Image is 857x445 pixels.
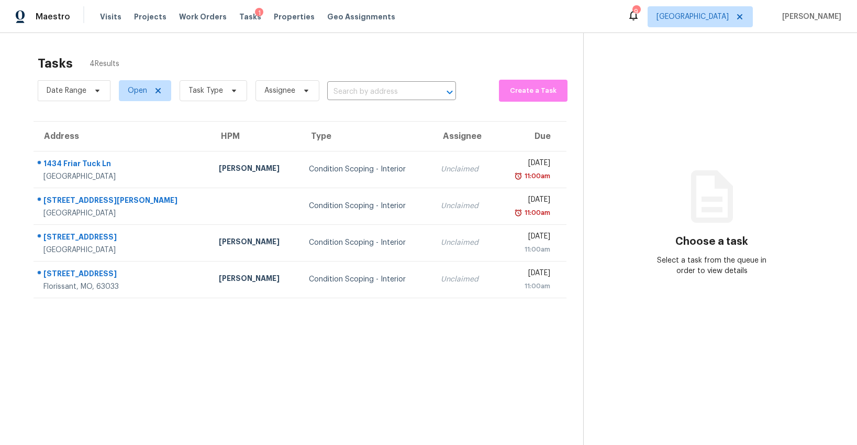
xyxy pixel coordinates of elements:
button: Open [442,85,457,100]
div: Select a task from the queue in order to view details [648,255,776,276]
div: Florissant, MO, 63033 [43,281,202,292]
div: 11:00am [504,244,550,255]
div: [DATE] [504,268,550,281]
div: [STREET_ADDRESS] [43,268,202,281]
div: [GEOGRAPHIC_DATA] [43,245,202,255]
div: 1 [255,8,263,18]
h2: Tasks [38,58,73,69]
div: 1434 Friar Tuck Ln [43,158,202,171]
div: [PERSON_NAME] [219,163,292,176]
th: Type [300,122,432,151]
div: [DATE] [504,231,550,244]
input: Search by address [327,84,427,100]
div: Unclaimed [441,274,487,285]
div: [PERSON_NAME] [219,273,292,286]
div: Condition Scoping - Interior [309,237,424,248]
div: [PERSON_NAME] [219,236,292,249]
div: [DATE] [504,194,550,208]
div: 11:00am [522,171,550,181]
div: Condition Scoping - Interior [309,201,424,211]
span: Task Type [188,85,223,96]
span: Properties [274,12,315,22]
span: Date Range [47,85,86,96]
div: [DATE] [504,158,550,171]
div: [STREET_ADDRESS][PERSON_NAME] [43,195,202,208]
span: Visits [100,12,121,22]
span: Geo Assignments [327,12,395,22]
div: 11:00am [504,281,550,291]
button: Create a Task [499,80,567,102]
span: Tasks [239,13,261,20]
div: Unclaimed [441,201,487,211]
div: [GEOGRAPHIC_DATA] [43,208,202,219]
h3: Choose a task [675,236,748,247]
th: Assignee [432,122,496,151]
span: Open [128,85,147,96]
span: Work Orders [179,12,227,22]
th: Address [34,122,210,151]
span: [PERSON_NAME] [778,12,841,22]
span: Assignee [264,85,295,96]
div: Condition Scoping - Interior [309,164,424,175]
span: Create a Task [504,85,562,97]
div: 9 [632,6,640,17]
img: Overdue Alarm Icon [514,171,522,181]
div: Unclaimed [441,164,487,175]
th: HPM [210,122,300,151]
div: Condition Scoping - Interior [309,274,424,285]
span: Maestro [36,12,70,22]
div: 11:00am [522,208,550,218]
span: [GEOGRAPHIC_DATA] [656,12,729,22]
th: Due [496,122,566,151]
span: Projects [134,12,166,22]
span: 4 Results [90,59,119,69]
div: [GEOGRAPHIC_DATA] [43,171,202,182]
div: [STREET_ADDRESS] [43,232,202,245]
img: Overdue Alarm Icon [514,208,522,218]
div: Unclaimed [441,237,487,248]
